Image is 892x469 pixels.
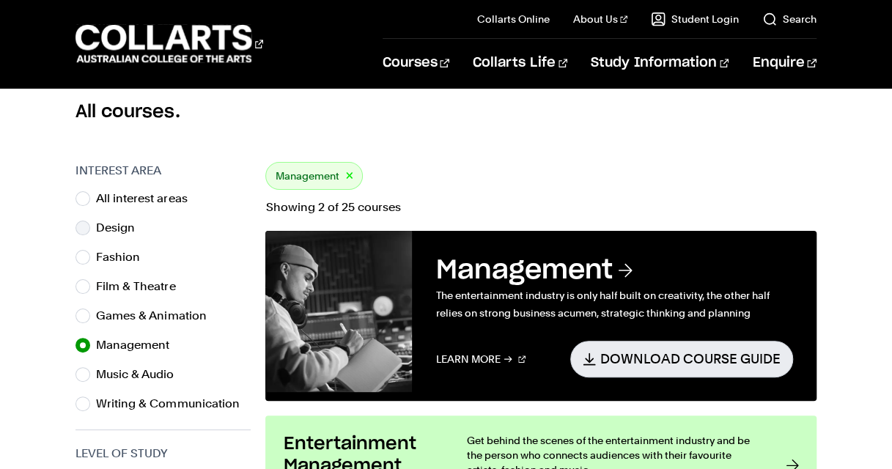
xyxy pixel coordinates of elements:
[265,162,363,190] div: Management
[96,247,152,267] label: Fashion
[435,341,526,377] a: Learn More
[570,341,793,377] a: Download Course Guide
[752,39,816,87] a: Enquire
[591,39,729,87] a: Study Information
[435,254,792,287] h3: Management
[96,218,147,238] label: Design
[265,231,412,392] img: Management
[96,188,199,209] label: All interest areas
[435,287,792,322] p: The entertainment industry is only half built on creativity, the other half relies on strong busi...
[344,168,353,185] button: ×
[75,445,251,462] h3: Level of Study
[96,306,218,326] label: Games & Animation
[96,276,187,297] label: Film & Theatre
[75,23,263,64] div: Go to homepage
[762,12,817,26] a: Search
[477,12,550,26] a: Collarts Online
[383,39,449,87] a: Courses
[75,100,816,124] h2: All courses.
[96,335,181,355] label: Management
[573,12,627,26] a: About Us
[473,39,567,87] a: Collarts Life
[265,202,816,213] p: Showing 2 of 25 courses
[75,162,251,180] h3: Interest Area
[651,12,739,26] a: Student Login
[96,364,185,385] label: Music & Audio
[96,394,251,414] label: Writing & Communication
